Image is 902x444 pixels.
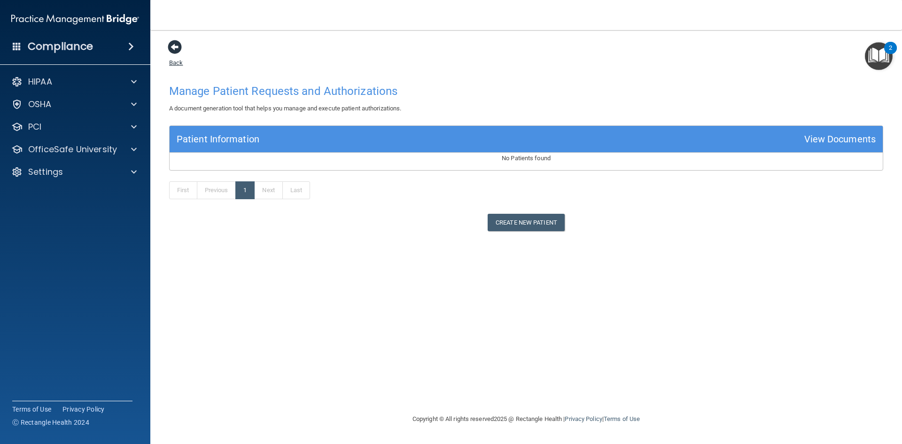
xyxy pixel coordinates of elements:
a: First [169,181,197,199]
div: 2 [889,48,892,60]
p: No Patients found [170,153,883,164]
button: Open Resource Center, 2 new notifications [865,42,893,70]
a: HIPAA [11,76,137,87]
span: Ⓒ Rectangle Health 2024 [12,418,89,427]
a: Last [282,181,310,199]
div: Copyright © All rights reserved 2025 @ Rectangle Health | | [355,404,698,434]
img: PMB logo [11,10,139,29]
a: 1 [235,181,255,199]
div: Patient Information [177,131,259,148]
p: Settings [28,166,63,178]
a: Privacy Policy [62,405,105,414]
a: Terms of Use [12,405,51,414]
p: OSHA [28,99,52,110]
p: HIPAA [28,76,52,87]
iframe: Drift Widget Chat Controller [739,377,891,415]
a: Back [169,48,183,66]
p: PCI [28,121,41,132]
h4: Compliance [28,40,93,53]
h4: Manage Patient Requests and Authorizations [169,85,883,97]
a: Previous [197,181,236,199]
button: Create New Patient [488,214,565,231]
span: A document generation tool that helps you manage and execute patient authorizations. [169,105,401,112]
a: Privacy Policy [565,415,602,422]
a: Settings [11,166,137,178]
a: PCI [11,121,137,132]
a: Next [254,181,282,199]
a: OfficeSafe University [11,144,137,155]
p: OfficeSafe University [28,144,117,155]
div: View Documents [804,131,876,148]
a: Terms of Use [604,415,640,422]
a: OSHA [11,99,137,110]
